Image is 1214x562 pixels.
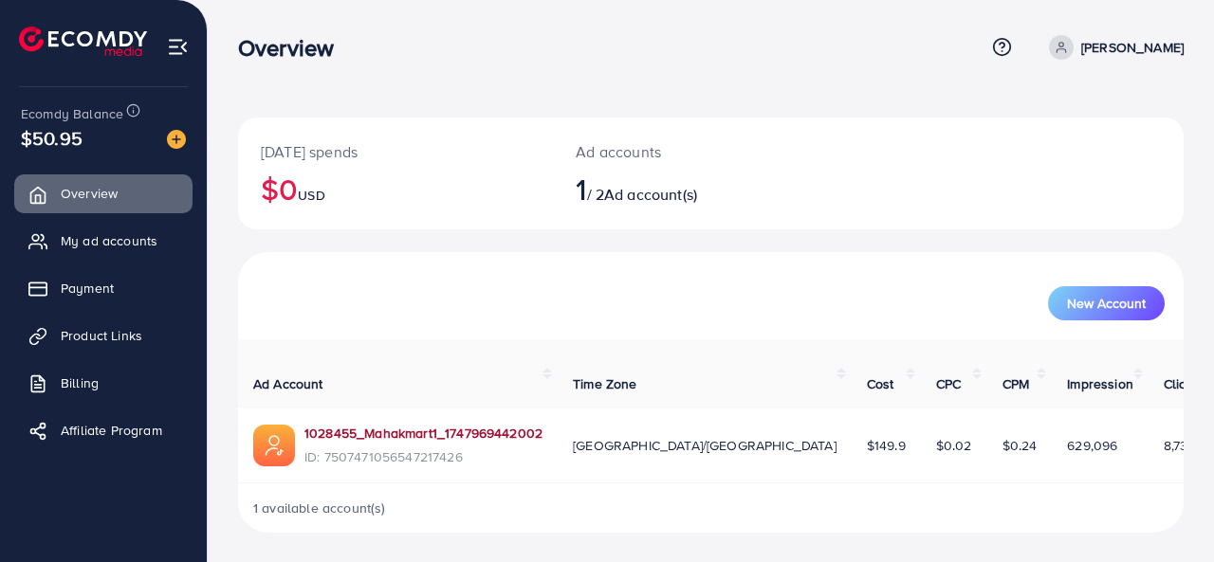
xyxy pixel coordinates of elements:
[867,436,906,455] span: $149.9
[1164,374,1200,393] span: Clicks
[253,374,323,393] span: Ad Account
[21,124,83,152] span: $50.95
[1002,436,1038,455] span: $0.24
[298,186,324,205] span: USD
[576,140,766,163] p: Ad accounts
[61,279,114,298] span: Payment
[61,421,162,440] span: Affiliate Program
[14,411,193,449] a: Affiliate Program
[21,104,123,123] span: Ecomdy Balance
[167,130,186,149] img: image
[1002,374,1029,393] span: CPM
[238,34,349,62] h3: Overview
[14,222,193,260] a: My ad accounts
[61,326,142,345] span: Product Links
[19,27,147,56] img: logo
[604,184,697,205] span: Ad account(s)
[253,425,295,466] img: ic-ads-acc.e4c84228.svg
[573,436,837,455] span: [GEOGRAPHIC_DATA]/[GEOGRAPHIC_DATA]
[1048,286,1165,320] button: New Account
[304,424,543,443] a: 1028455_Mahakmart1_1747969442002
[61,184,118,203] span: Overview
[576,167,586,210] span: 1
[14,317,193,354] a: Product Links
[253,499,386,517] span: 1 available account(s)
[936,374,961,393] span: CPC
[61,231,157,250] span: My ad accounts
[14,174,193,212] a: Overview
[261,171,530,207] h2: $0
[14,269,193,307] a: Payment
[1067,374,1133,393] span: Impression
[1067,297,1146,310] span: New Account
[1164,436,1196,455] span: 8,732
[1133,477,1200,548] iframe: Chat
[1067,436,1117,455] span: 629,096
[304,447,543,466] span: ID: 7507471056547217426
[61,373,99,392] span: Billing
[576,171,766,207] h2: / 2
[14,364,193,402] a: Billing
[867,374,894,393] span: Cost
[167,36,189,58] img: menu
[936,436,972,455] span: $0.02
[1081,36,1184,59] p: [PERSON_NAME]
[573,374,636,393] span: Time Zone
[261,140,530,163] p: [DATE] spends
[1041,35,1184,60] a: [PERSON_NAME]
